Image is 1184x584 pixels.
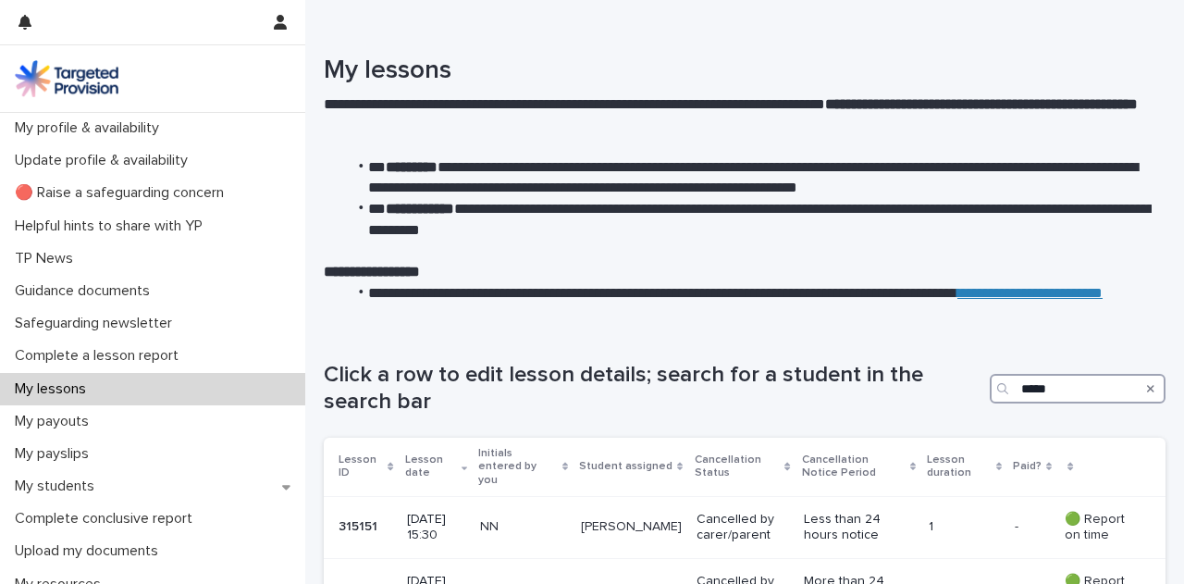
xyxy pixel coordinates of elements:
[1013,456,1042,477] p: Paid?
[339,516,381,535] p: 315151
[407,512,465,543] p: [DATE] 15:30
[324,497,1165,559] tr: 315151315151 [DATE] 15:30NN[PERSON_NAME]Cancelled by carer/parentLess than 24 hours notice1-- 🟢 R...
[339,450,383,484] p: Lesson ID
[927,450,991,484] p: Lesson duration
[1065,512,1136,543] p: 🟢 Report on time
[7,510,207,528] p: Complete conclusive report
[7,413,104,430] p: My payouts
[7,250,88,267] p: TP News
[324,56,1152,87] h1: My lessons
[929,519,1000,535] p: 1
[7,315,187,332] p: Safeguarding newsletter
[7,347,193,365] p: Complete a lesson report
[7,152,203,169] p: Update profile & availability
[804,512,906,543] p: Less than 24 hours notice
[579,456,672,477] p: Student assigned
[1015,516,1022,535] p: -
[7,380,101,398] p: My lessons
[15,60,118,97] img: M5nRWzHhSzIhMunXDL62
[480,519,566,535] p: NN
[7,119,174,137] p: My profile & availability
[7,282,165,300] p: Guidance documents
[581,519,682,535] p: [PERSON_NAME]
[405,450,457,484] p: Lesson date
[990,374,1165,404] input: Search
[695,450,780,484] p: Cancellation Status
[7,217,217,235] p: Helpful hints to share with YP
[324,362,982,416] h1: Click a row to edit lesson details; search for a student in the search bar
[7,478,109,495] p: My students
[697,512,789,543] p: Cancelled by carer/parent
[7,445,104,463] p: My payslips
[478,443,558,491] p: Initials entered by you
[7,184,239,202] p: 🔴 Raise a safeguarding concern
[802,450,906,484] p: Cancellation Notice Period
[7,542,173,560] p: Upload my documents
